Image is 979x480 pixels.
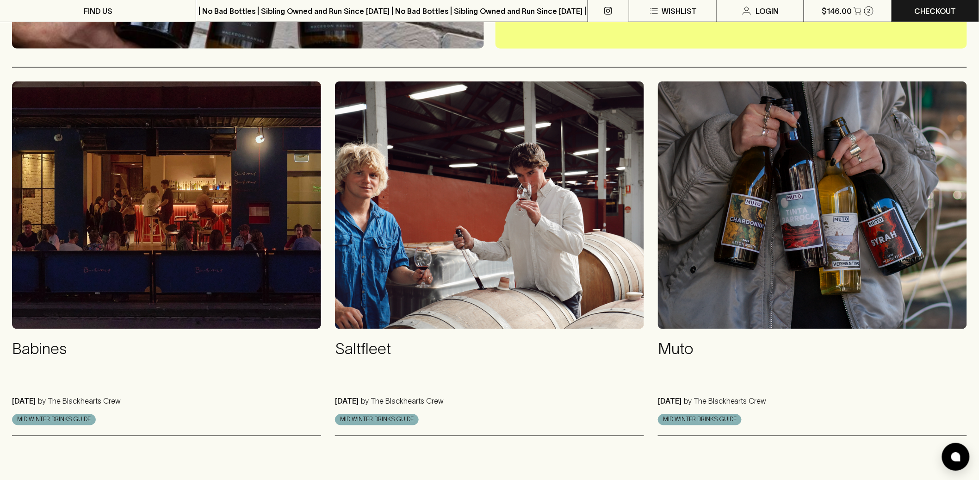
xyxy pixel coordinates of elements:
[12,397,36,405] p: [DATE]
[951,452,960,461] img: bubble-icon
[756,6,779,17] p: Login
[359,397,444,405] p: by The Blackhearts Crew
[335,339,644,359] h4: Saltfleet
[658,415,741,424] span: MID WINTER DRINKS GUIDE
[682,397,767,405] p: by The Blackhearts Crew
[12,415,95,424] span: MID WINTER DRINKS GUIDE
[658,81,967,436] a: Muto[DATE]by The Blackhearts CrewMID WINTER DRINKS GUIDE
[822,6,852,17] p: $146.00
[335,81,644,436] a: Saltfleet[DATE]by The Blackhearts CrewMID WINTER DRINKS GUIDE
[12,81,321,329] img: Screenshot 2025-08-08 at 12.13.14 pm.png
[915,6,956,17] p: Checkout
[84,6,112,17] p: FIND US
[662,6,697,17] p: Wishlist
[335,415,418,424] span: MID WINTER DRINKS GUIDE
[658,339,967,359] h4: Muto
[12,339,321,359] h4: Babines
[335,81,644,329] img: Screenshot 2025-08-08 at 12.02.48 pm.png
[867,8,871,13] p: 2
[36,397,121,405] p: by The Blackhearts Crew
[335,397,359,405] p: [DATE]
[658,397,682,405] p: [DATE]
[658,81,967,329] img: Screenshot 2025-08-08 at 11.59.20 am.png
[12,81,321,436] a: Babines[DATE]by The Blackhearts CrewMID WINTER DRINKS GUIDE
